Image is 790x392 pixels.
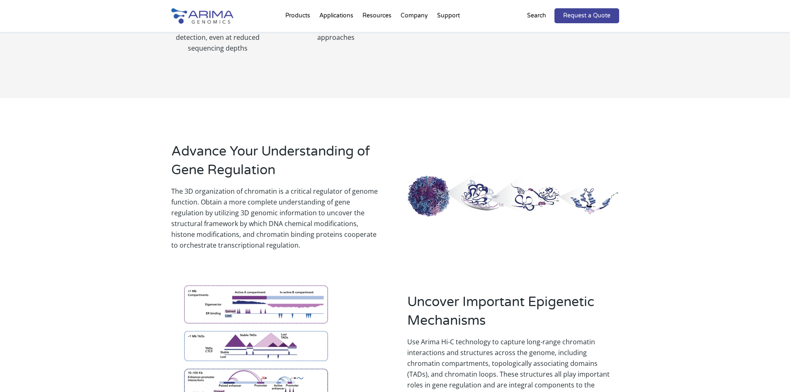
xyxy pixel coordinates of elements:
img: Epigenetics [407,175,619,218]
a: Request a Quote [554,8,619,23]
img: Arima-Genomics-logo [171,8,233,24]
h2: Uncover Important Epigenetic Mechanisms [407,293,619,336]
p: Search [527,10,546,21]
p: The 3D organization of chromatin is a critical regulator of genome function. ​​Obtain a more comp... [171,186,383,251]
h2: Advance Your Understanding of Gene Regulation [171,142,383,186]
